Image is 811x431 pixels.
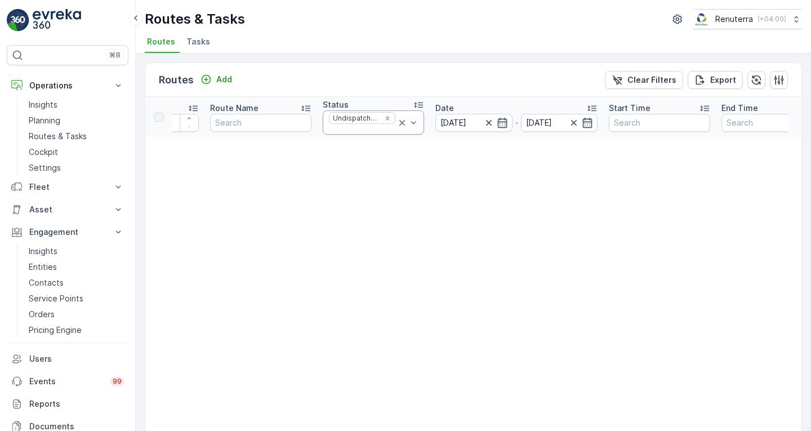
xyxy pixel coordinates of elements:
p: Cockpit [29,146,58,158]
p: Service Points [29,293,83,304]
p: End Time [721,103,758,114]
p: Route Name [210,103,259,114]
div: Undispatched [329,113,381,123]
input: Search [609,114,710,132]
p: Contacts [29,277,64,288]
p: Users [29,353,124,365]
a: Users [7,348,128,370]
input: Search [210,114,311,132]
span: Routes [147,36,175,47]
a: Planning [24,113,128,128]
a: Orders [24,306,128,322]
a: Reports [7,393,128,415]
p: Pricing Engine [29,325,82,336]
p: Engagement [29,226,106,238]
p: Add [216,74,232,85]
a: Insights [24,243,128,259]
button: Renuterra(+04:00) [693,9,802,29]
p: Settings [29,162,61,174]
a: Service Points [24,291,128,306]
p: ⌘B [109,51,121,60]
input: dd/mm/yyyy [521,114,598,132]
p: Operations [29,80,106,91]
p: 99 [113,377,122,386]
p: Asset [29,204,106,215]
a: Contacts [24,275,128,291]
p: Fleet [29,181,106,193]
a: Settings [24,160,128,176]
img: logo_light-DOdMpM7g.png [33,9,81,32]
p: Reports [29,398,124,410]
p: Date [435,103,454,114]
p: Routes [159,72,194,88]
div: Remove Undispatched [381,114,394,123]
p: Routes & Tasks [145,10,245,28]
a: Routes & Tasks [24,128,128,144]
p: - [515,116,519,130]
button: Operations [7,74,128,97]
input: dd/mm/yyyy [435,114,513,132]
p: Orders [29,309,55,320]
p: Routes & Tasks [29,131,87,142]
img: Screenshot_2024-07-26_at_13.33.01.png [693,13,711,25]
a: Pricing Engine [24,322,128,338]
p: Insights [29,246,57,257]
p: Insights [29,99,57,110]
p: Start Time [609,103,650,114]
a: Events99 [7,370,128,393]
a: Insights [24,97,128,113]
button: Add [196,73,237,86]
span: Tasks [186,36,210,47]
p: Renuterra [715,14,753,25]
a: Entities [24,259,128,275]
button: Export [688,71,743,89]
img: logo [7,9,29,32]
p: ( +04:00 ) [757,15,786,24]
button: Asset [7,198,128,221]
a: Cockpit [24,144,128,160]
p: Status [323,99,349,110]
button: Fleet [7,176,128,198]
button: Clear Filters [605,71,683,89]
p: Planning [29,115,60,126]
p: Events [29,376,104,387]
p: Export [710,74,736,86]
p: Clear Filters [627,74,676,86]
p: Entities [29,261,57,273]
button: Engagement [7,221,128,243]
